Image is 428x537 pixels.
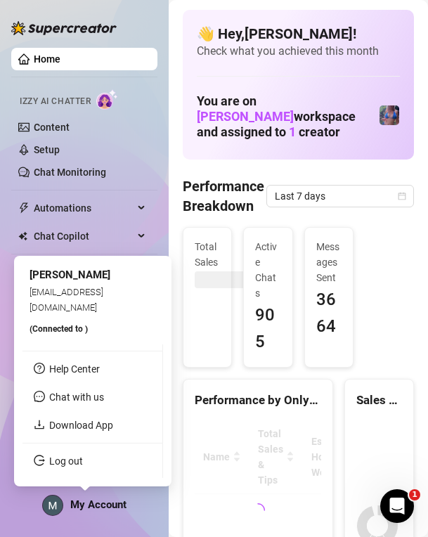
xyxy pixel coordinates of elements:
span: My Account [70,498,127,511]
span: [PERSON_NAME] [197,109,294,124]
span: Izzy AI Chatter [20,95,91,108]
span: thunderbolt [18,202,30,214]
span: 1 [409,489,420,500]
iframe: Intercom live chat [380,489,414,523]
a: Chat Monitoring [34,167,106,178]
img: ACg8ocLEUq6BudusSbFUgfJHT7ol7Uq-BuQYr5d-mnjl9iaMWv35IQ=s96-c [43,496,63,515]
span: Messages Sent [316,239,342,285]
span: Chat Copilot [34,225,134,247]
span: Check what you achieved this month [197,44,400,59]
a: Home [34,53,60,65]
a: Content [34,122,70,133]
span: Active Chats [255,239,280,301]
h4: 👋 Hey, [PERSON_NAME] ! [197,24,400,44]
h4: Performance Breakdown [183,176,266,216]
div: Performance by OnlyFans Creator [195,391,321,410]
span: [PERSON_NAME] [30,268,110,281]
span: 1 [289,124,296,139]
a: Log out [49,455,83,467]
span: [EMAIL_ADDRESS][DOMAIN_NAME] [30,286,103,312]
span: Automations [34,197,134,219]
a: Setup [34,144,60,155]
span: message [34,391,45,402]
span: 905 [255,302,280,355]
a: Help Center [49,363,100,375]
span: calendar [398,192,406,200]
span: Total Sales [195,239,220,270]
span: Chat with us [49,392,104,403]
span: 3664 [316,287,342,339]
li: Log out [22,450,162,472]
img: Jaylie [380,105,399,125]
a: Download App [49,420,113,431]
img: AI Chatter [96,89,118,110]
span: loading [249,500,267,519]
div: Sales by OnlyFans Creator [356,391,402,410]
img: logo-BBDzfeDw.svg [11,21,117,35]
span: (Connected to ) [30,324,88,334]
h1: You are on workspace and assigned to creator [197,93,379,139]
span: Last 7 days [275,186,406,207]
img: Chat Copilot [18,231,27,241]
